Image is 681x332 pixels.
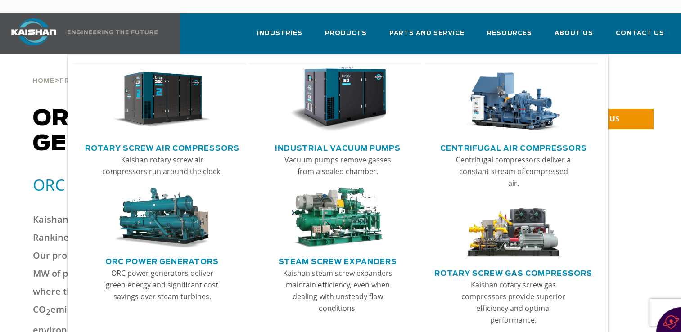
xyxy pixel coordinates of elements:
a: Industries [257,22,302,52]
p: ORC power generators deliver green energy and significant cost savings over steam turbines. [102,267,222,302]
div: > > [32,54,203,88]
span: Contact Us [616,28,664,39]
sub: 2 [46,307,50,317]
a: Contact Us [616,22,664,52]
p: Centrifugal compressors deliver a constant stream of compressed air. [453,154,573,189]
span: Products [59,78,101,84]
a: Parts and Service [389,22,465,52]
span: About Us [555,28,593,39]
p: Vacuum pumps remove gasses from a sealed chamber. [277,154,398,177]
a: Rotary Screw Air Compressors [85,140,239,154]
a: Products [59,76,101,85]
a: Resources [487,22,532,52]
span: Home [32,78,54,84]
h5: ORC Power Expander [33,175,273,195]
img: thumb-Rotary-Screw-Air-Compressors [113,67,211,132]
a: Centrifugal Air Compressors [440,140,587,154]
a: Home [32,76,54,85]
img: thumb-Steam-Screw-Expanders [289,188,386,248]
span: Industries [257,28,302,39]
p: Kaishan steam screw expanders maintain efficiency, even when dealing with unsteady flow conditions. [277,267,398,314]
span: ORC Power Generators [33,108,203,155]
a: ORC Power Generators [105,254,219,267]
span: Products [325,28,367,39]
p: Kaishan rotary screw gas compressors provide superior efficiency and optimal performance. [453,279,573,326]
span: Resources [487,28,532,39]
img: thumb-Rotary-Screw-Gas-Compressors [465,199,562,260]
a: Rotary Screw Gas Compressors [434,265,592,279]
img: thumb-Centrifugal-Air-Compressors [465,67,562,132]
a: About Us [555,22,593,52]
span: Parts and Service [389,28,465,39]
a: Steam Screw Expanders [279,254,397,267]
a: Products [325,22,367,52]
img: thumb-Industrial-Vacuum-Pumps [289,67,386,132]
img: thumb-ORC-Power-Generators [113,188,211,248]
img: Engineering the future [68,30,158,34]
a: Industrial Vacuum Pumps [275,140,401,154]
p: Kaishan rotary screw air compressors run around the clock. [102,154,222,177]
